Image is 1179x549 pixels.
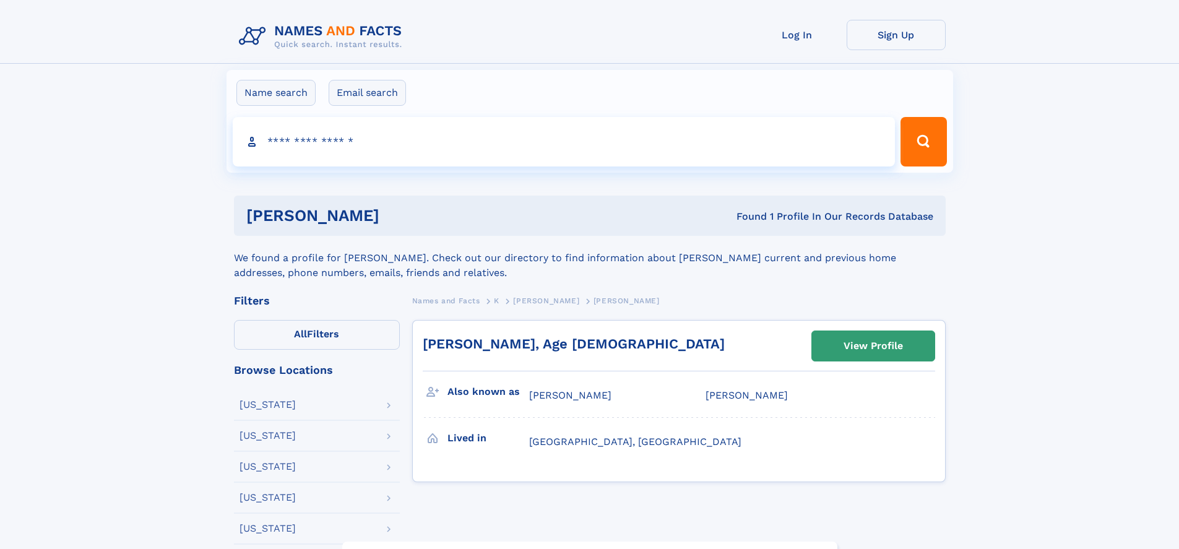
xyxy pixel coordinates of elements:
div: View Profile [844,332,903,360]
span: K [494,296,499,305]
span: [GEOGRAPHIC_DATA], [GEOGRAPHIC_DATA] [529,436,741,447]
a: Sign Up [847,20,946,50]
span: [PERSON_NAME] [529,389,611,401]
div: Found 1 Profile In Our Records Database [558,210,933,223]
span: [PERSON_NAME] [706,389,788,401]
div: [US_STATE] [240,493,296,503]
div: Browse Locations [234,365,400,376]
img: Logo Names and Facts [234,20,412,53]
h1: [PERSON_NAME] [246,208,558,223]
label: Email search [329,80,406,106]
div: Filters [234,295,400,306]
span: All [294,328,307,340]
span: [PERSON_NAME] [594,296,660,305]
a: View Profile [812,331,935,361]
label: Filters [234,320,400,350]
div: We found a profile for [PERSON_NAME]. Check out our directory to find information about [PERSON_N... [234,236,946,280]
div: [US_STATE] [240,524,296,534]
button: Search Button [900,117,946,166]
a: Log In [748,20,847,50]
h3: Lived in [447,428,529,449]
a: Names and Facts [412,293,480,308]
div: [US_STATE] [240,462,296,472]
input: search input [233,117,896,166]
div: [US_STATE] [240,400,296,410]
a: [PERSON_NAME], Age [DEMOGRAPHIC_DATA] [423,336,725,352]
div: [US_STATE] [240,431,296,441]
a: K [494,293,499,308]
span: [PERSON_NAME] [513,296,579,305]
h3: Also known as [447,381,529,402]
a: [PERSON_NAME] [513,293,579,308]
label: Name search [236,80,316,106]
